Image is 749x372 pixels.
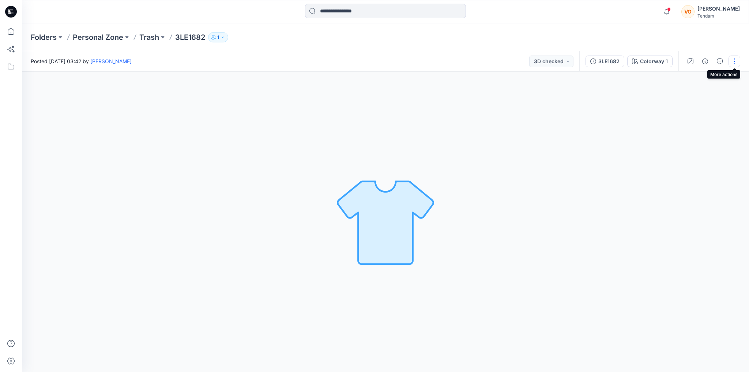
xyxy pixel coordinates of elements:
div: VO [681,5,695,18]
img: No Outline [334,171,437,273]
button: 1 [208,32,228,42]
button: 3LE1682 [586,56,624,67]
span: Posted [DATE] 03:42 by [31,57,132,65]
p: 1 [217,33,219,41]
div: Colorway 1 [640,57,668,65]
a: [PERSON_NAME] [90,58,132,64]
button: Colorway 1 [627,56,673,67]
div: Tendam [697,13,740,19]
a: Personal Zone [73,32,123,42]
div: [PERSON_NAME] [697,4,740,13]
a: Trash [139,32,159,42]
a: Folders [31,32,57,42]
div: 3LE1682 [598,57,620,65]
button: Details [699,56,711,67]
p: 3LE1682 [175,32,205,42]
